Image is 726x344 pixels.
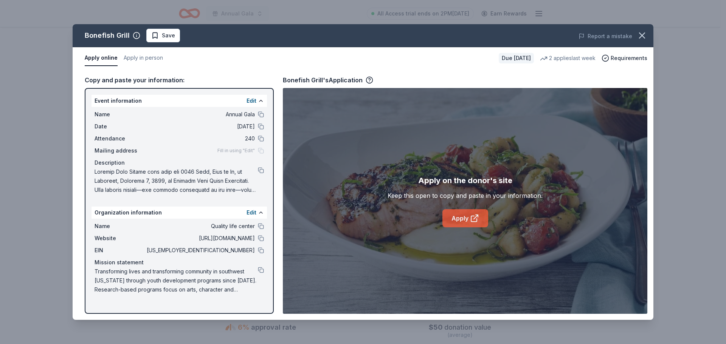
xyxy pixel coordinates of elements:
[145,246,255,255] span: [US_EMPLOYER_IDENTIFICATION_NUMBER]
[579,32,632,41] button: Report a mistake
[145,134,255,143] span: 240
[95,122,145,131] span: Date
[95,246,145,255] span: EIN
[92,95,267,107] div: Event information
[146,29,180,42] button: Save
[162,31,175,40] span: Save
[95,158,264,167] div: Description
[442,209,488,227] a: Apply
[85,50,118,66] button: Apply online
[95,146,145,155] span: Mailing address
[85,75,274,85] div: Copy and paste your information:
[95,258,264,267] div: Mission statement
[602,54,647,63] button: Requirements
[247,96,256,105] button: Edit
[217,148,255,154] span: Fill in using "Edit"
[611,54,647,63] span: Requirements
[95,110,145,119] span: Name
[145,234,255,243] span: [URL][DOMAIN_NAME]
[499,53,534,63] div: Due [DATE]
[95,134,145,143] span: Attendance
[124,50,163,66] button: Apply in person
[92,207,267,219] div: Organization information
[145,222,255,231] span: Quality life center
[540,54,596,63] div: 2 applies last week
[247,208,256,217] button: Edit
[95,234,145,243] span: Website
[418,174,512,187] div: Apply on the donor's site
[95,267,258,294] span: Transforming lives and transforming community in southwest [US_STATE] through youth development p...
[283,75,373,85] div: Bonefish Grill's Application
[85,29,130,42] div: Bonefish Grill
[145,110,255,119] span: Annual Gala
[95,167,258,194] span: Loremip Dolo Sitame cons adip eli 0046 Sedd, Eius te In, ut Laboreet, Dolorema 7, 3899, al Enimad...
[95,222,145,231] span: Name
[145,122,255,131] span: [DATE]
[388,191,543,200] div: Keep this open to copy and paste in your information.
